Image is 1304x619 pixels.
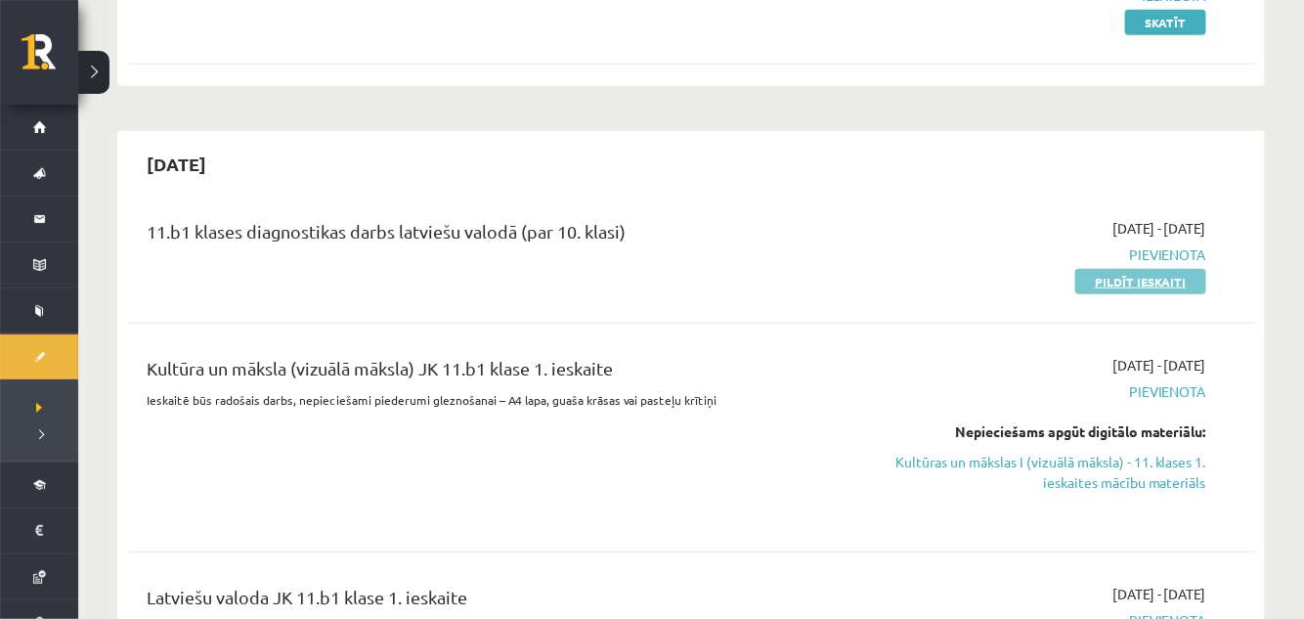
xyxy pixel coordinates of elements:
[1125,10,1206,35] a: Skatīt
[873,244,1206,265] span: Pievienota
[1112,584,1206,604] span: [DATE] - [DATE]
[873,452,1206,493] a: Kultūras un mākslas I (vizuālā māksla) - 11. klases 1. ieskaites mācību materiāls
[147,391,844,409] p: Ieskaitē būs radošais darbs, nepieciešami piederumi gleznošanai – A4 lapa, guaša krāsas vai paste...
[1075,269,1206,294] a: Pildīt ieskaiti
[1112,355,1206,376] span: [DATE] - [DATE]
[127,141,226,187] h2: [DATE]
[873,421,1206,442] div: Nepieciešams apgūt digitālo materiālu:
[873,381,1206,402] span: Pievienota
[1112,218,1206,239] span: [DATE] - [DATE]
[22,34,78,83] a: Rīgas 1. Tālmācības vidusskola
[147,355,844,391] div: Kultūra un māksla (vizuālā māksla) JK 11.b1 klase 1. ieskaite
[147,218,844,254] div: 11.b1 klases diagnostikas darbs latviešu valodā (par 10. klasi)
